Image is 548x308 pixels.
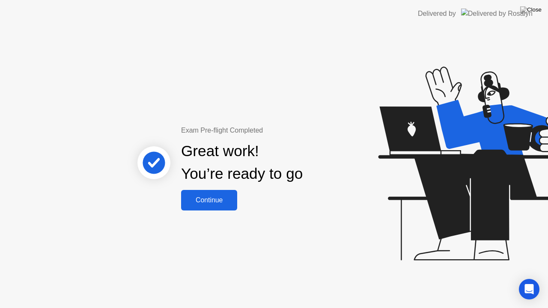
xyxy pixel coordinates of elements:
div: Delivered by [418,9,456,19]
div: Continue [184,196,235,204]
img: Close [520,6,542,13]
img: Delivered by Rosalyn [461,9,533,18]
div: Great work! You’re ready to go [181,140,303,185]
button: Continue [181,190,237,210]
div: Exam Pre-flight Completed [181,125,358,136]
div: Open Intercom Messenger [519,279,539,299]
